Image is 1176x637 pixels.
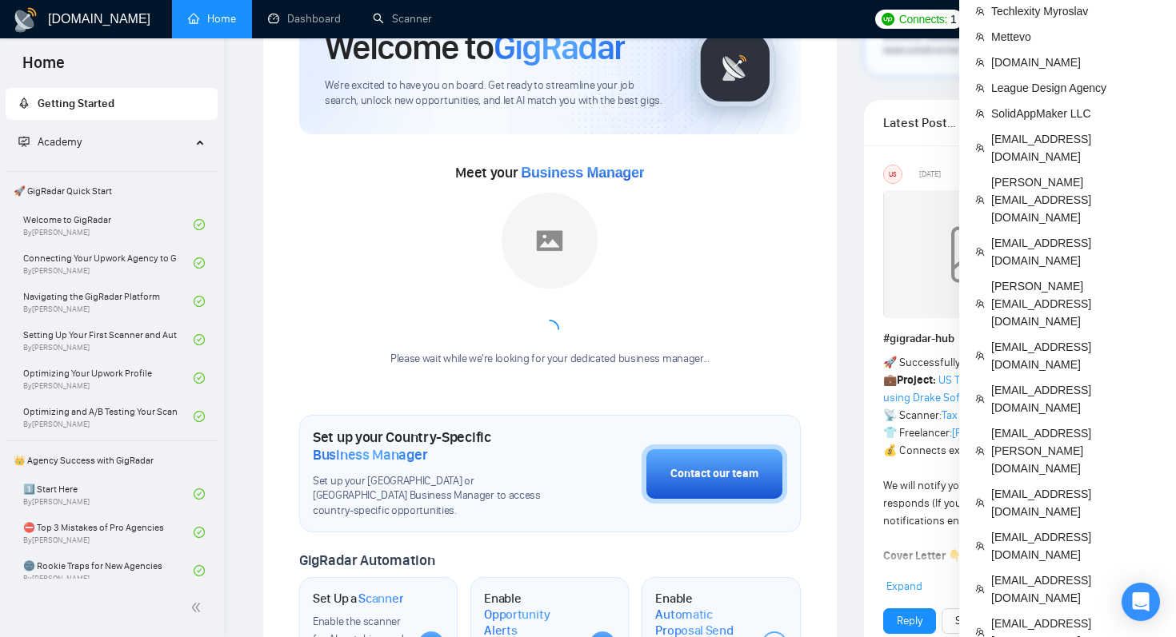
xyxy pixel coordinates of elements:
span: team [975,394,985,404]
h1: # gigradar-hub [883,330,1118,348]
a: ⛔ Top 3 Mistakes of Pro AgenciesBy[PERSON_NAME] [23,515,194,550]
span: team [975,299,985,309]
a: 1️⃣ Start HereBy[PERSON_NAME] [23,476,194,512]
button: Contact our team [642,444,787,504]
h1: Welcome to [325,26,625,69]
span: check-circle [194,334,205,345]
a: [PERSON_NAME] [952,426,1030,440]
a: Welcome to GigRadarBy[PERSON_NAME] [23,207,194,242]
span: 🚀 GigRadar Quick Start [7,175,216,207]
a: 🌚 Rookie Traps for New AgenciesBy[PERSON_NAME] [23,553,194,588]
div: Open Intercom Messenger [1122,583,1160,621]
span: [EMAIL_ADDRESS][DOMAIN_NAME] [991,338,1160,373]
span: team [975,143,985,153]
span: Latest Posts from the GigRadar Community [883,113,959,133]
a: dashboardDashboard [268,12,341,26]
span: Academy [18,135,82,149]
a: Reply [897,612,922,630]
li: Getting Started [6,88,218,120]
button: Reply [883,608,936,634]
span: Business Manager [521,165,644,181]
a: homeHome [188,12,236,26]
span: We're excited to have you on board. Get ready to streamline your job search, unlock new opportuni... [325,78,670,109]
span: check-circle [194,257,205,269]
span: check-circle [194,219,205,230]
span: Expand [886,579,922,593]
a: Connecting Your Upwork Agency to GigRadarBy[PERSON_NAME] [23,245,194,281]
span: team [975,32,985,42]
span: team [975,83,985,93]
span: team [975,446,985,456]
span: [EMAIL_ADDRESS][DOMAIN_NAME] [991,130,1160,165]
span: check-circle [194,296,205,307]
span: [EMAIL_ADDRESS][PERSON_NAME][DOMAIN_NAME] [991,424,1160,477]
a: Navigating the GigRadar PlatformBy[PERSON_NAME] [23,284,194,319]
span: Connects: [899,10,947,28]
span: [DATE] [919,167,941,181]
span: 1 [950,10,957,28]
h1: Set Up a [313,591,403,607]
strong: Cover Letter 👇 [883,549,962,563]
a: searchScanner [373,12,432,26]
img: upwork-logo.png [882,13,894,26]
span: [PERSON_NAME][EMAIL_ADDRESS][DOMAIN_NAME] [991,173,1160,226]
a: Optimizing and A/B Testing Your Scanner for Better ResultsBy[PERSON_NAME] [23,399,194,434]
span: 👑 Agency Success with GigRadar [7,444,216,476]
img: placeholder.png [502,193,598,289]
a: Optimizing Your Upwork ProfileBy[PERSON_NAME] [23,360,194,396]
span: [PERSON_NAME][EMAIL_ADDRESS][DOMAIN_NAME] [991,277,1160,330]
span: Scanner [358,591,403,607]
span: team [975,195,985,205]
span: check-circle [194,372,205,384]
span: team [975,498,985,508]
span: fund-projection-screen [18,136,30,147]
span: [EMAIL_ADDRESS][DOMAIN_NAME] [991,234,1160,269]
div: Contact our team [670,465,758,483]
span: [EMAIL_ADDRESS][DOMAIN_NAME] [991,528,1160,563]
span: team [975,58,985,67]
a: Tax [942,408,958,422]
span: team [975,627,985,637]
span: GigRadar Automation [299,551,434,569]
span: [DOMAIN_NAME] [991,54,1160,71]
span: [EMAIL_ADDRESS][DOMAIN_NAME] [991,485,1160,520]
span: check-circle [194,411,205,422]
span: [EMAIL_ADDRESS][DOMAIN_NAME] [991,571,1160,607]
span: check-circle [194,527,205,538]
span: League Design Agency [991,79,1160,97]
strong: Project: [897,373,936,387]
span: team [975,6,985,16]
span: check-circle [194,565,205,576]
button: See the details [942,608,1039,634]
span: Your subscription will be renewed. To keep things running smoothly, make sure your payment method... [883,18,1108,56]
span: GigRadar [494,26,625,69]
span: double-left [190,599,206,615]
span: Meet your [455,164,644,181]
h1: Set up your Country-Specific [313,428,562,464]
span: Getting Started [38,97,114,110]
span: Academy [38,135,82,149]
span: Business Manager [313,446,427,464]
span: team [975,351,985,360]
span: team [975,541,985,551]
span: Mettevo [991,28,1160,46]
img: logo [13,7,38,33]
span: check-circle [194,488,205,500]
span: team [975,247,985,257]
span: team [975,584,985,594]
span: Set up your [GEOGRAPHIC_DATA] or [GEOGRAPHIC_DATA] Business Manager to access country-specific op... [313,474,562,520]
div: Please wait while we're looking for your dedicated business manager... [381,352,719,367]
a: Setting Up Your First Scanner and Auto-BidderBy[PERSON_NAME] [23,322,194,357]
img: weqQh+iSagEgQAAAABJRU5ErkJggg== [883,190,1075,318]
img: gigradar-logo.png [695,27,775,107]
span: [EMAIL_ADDRESS][DOMAIN_NAME] [991,381,1160,416]
span: Home [10,51,78,85]
span: Techlexity Myroslav [991,2,1160,20]
span: rocket [18,98,30,109]
span: loading [540,320,559,339]
span: team [975,109,985,118]
span: SolidAppMaker LLC [991,105,1160,122]
div: US [884,165,902,183]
